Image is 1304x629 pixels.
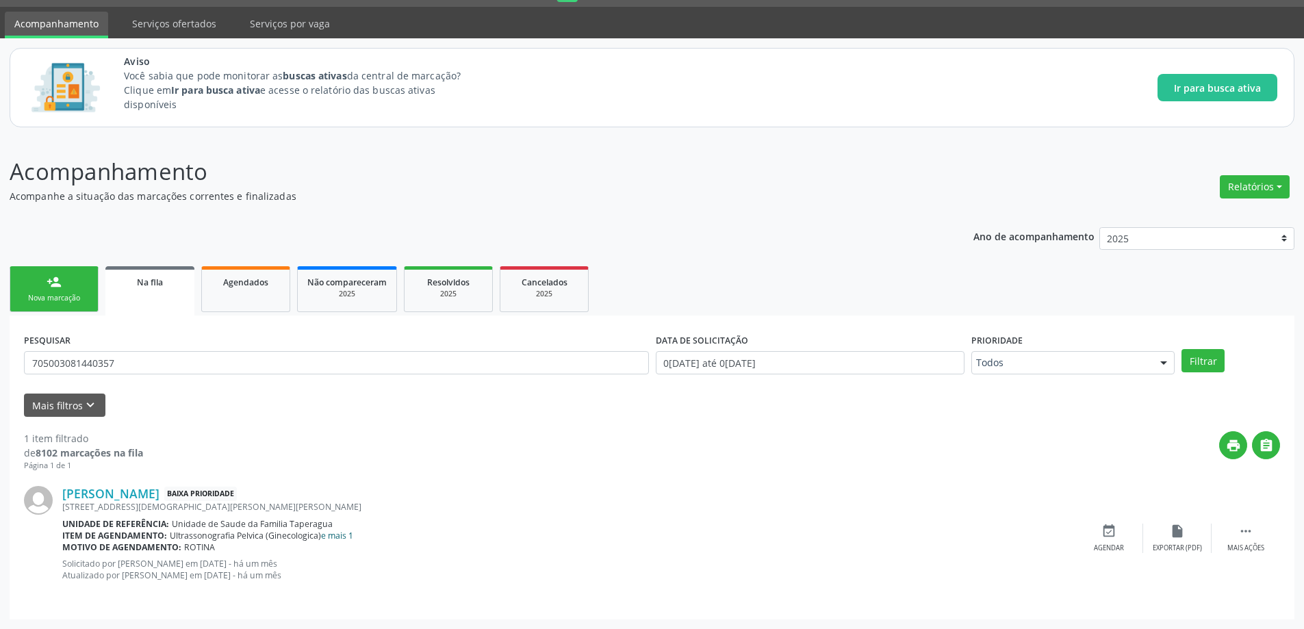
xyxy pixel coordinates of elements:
[1219,431,1247,459] button: print
[10,155,909,189] p: Acompanhamento
[20,293,88,303] div: Nova marcação
[184,541,215,553] span: ROTINA
[24,460,143,472] div: Página 1 de 1
[1252,431,1280,459] button: 
[62,518,169,530] b: Unidade de referência:
[137,277,163,288] span: Na fila
[976,356,1147,370] span: Todos
[1101,524,1116,539] i: event_available
[1259,438,1274,453] i: 
[321,530,353,541] a: e mais 1
[223,277,268,288] span: Agendados
[62,530,167,541] b: Item de agendamento:
[24,394,105,418] button: Mais filtroskeyboard_arrow_down
[62,486,159,501] a: [PERSON_NAME]
[27,57,105,118] img: Imagem de CalloutCard
[171,84,260,97] strong: Ir para busca ativa
[1220,175,1290,198] button: Relatórios
[47,274,62,290] div: person_add
[62,558,1075,581] p: Solicitado por [PERSON_NAME] em [DATE] - há um mês Atualizado por [PERSON_NAME] em [DATE] - há um...
[1181,349,1225,372] button: Filtrar
[36,446,143,459] strong: 8102 marcações na fila
[83,398,98,413] i: keyboard_arrow_down
[24,446,143,460] div: de
[240,12,340,36] a: Serviços por vaga
[307,277,387,288] span: Não compareceram
[522,277,567,288] span: Cancelados
[24,431,143,446] div: 1 item filtrado
[172,518,333,530] span: Unidade de Saude da Familia Taperagua
[123,12,226,36] a: Serviços ofertados
[283,69,346,82] strong: buscas ativas
[1238,524,1253,539] i: 
[124,54,486,68] span: Aviso
[1153,543,1202,553] div: Exportar (PDF)
[656,351,964,374] input: Selecione um intervalo
[510,289,578,299] div: 2025
[427,277,470,288] span: Resolvidos
[1226,438,1241,453] i: print
[24,486,53,515] img: img
[124,68,486,112] p: Você sabia que pode monitorar as da central de marcação? Clique em e acesse o relatório das busca...
[24,351,649,374] input: Nome, CNS
[5,12,108,38] a: Acompanhamento
[1174,81,1261,95] span: Ir para busca ativa
[62,501,1075,513] div: [STREET_ADDRESS][DEMOGRAPHIC_DATA][PERSON_NAME][PERSON_NAME]
[656,330,748,351] label: DATA DE SOLICITAÇÃO
[307,289,387,299] div: 2025
[1170,524,1185,539] i: insert_drive_file
[1094,543,1124,553] div: Agendar
[164,487,237,501] span: Baixa Prioridade
[973,227,1095,244] p: Ano de acompanhamento
[971,330,1023,351] label: Prioridade
[24,330,71,351] label: PESQUISAR
[62,541,181,553] b: Motivo de agendamento:
[414,289,483,299] div: 2025
[1158,74,1277,101] button: Ir para busca ativa
[1227,543,1264,553] div: Mais ações
[10,189,909,203] p: Acompanhe a situação das marcações correntes e finalizadas
[170,530,353,541] span: Ultrassonografia Pelvica (Ginecologica)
